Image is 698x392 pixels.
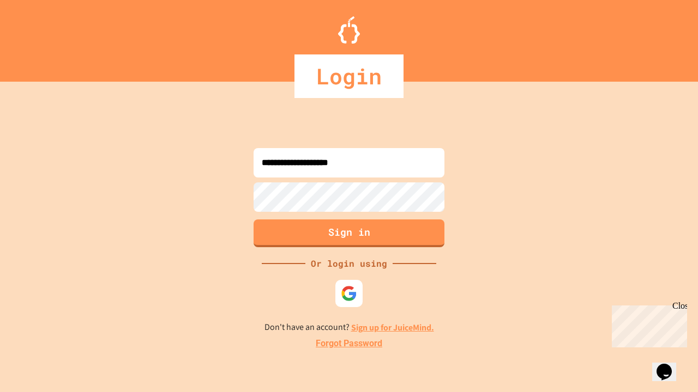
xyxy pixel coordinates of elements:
img: Logo.svg [338,16,360,44]
a: Forgot Password [316,337,382,350]
div: Chat with us now!Close [4,4,75,69]
button: Sign in [254,219,444,247]
a: Sign up for JuiceMind. [351,322,434,333]
div: Or login using [305,257,393,270]
div: Login [294,54,404,98]
img: google-icon.svg [341,285,357,302]
iframe: chat widget [607,301,687,347]
p: Don't have an account? [264,321,434,334]
iframe: chat widget [652,348,687,381]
